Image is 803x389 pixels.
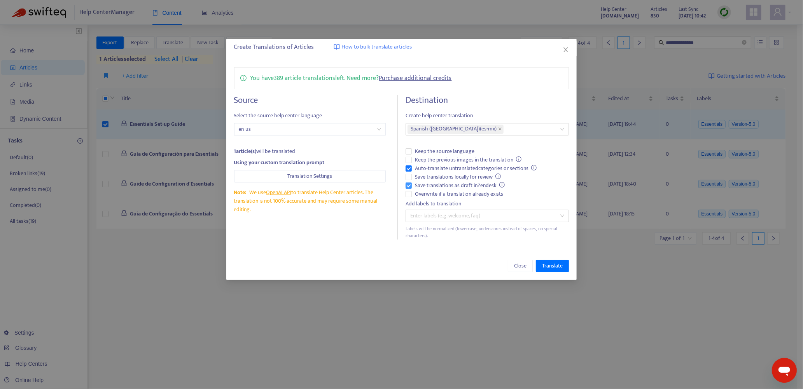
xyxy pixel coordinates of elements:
span: close [498,127,502,132]
button: Translation Settings [234,170,386,182]
p: You have 389 article translations left. Need more? [250,73,452,83]
span: Overwrite if a translation already exists [412,190,506,198]
div: Labels will be normalized (lowercase, underscores instead of spaces, no special characters). [406,225,569,240]
span: Save translations locally for review [412,173,504,181]
span: Note: [234,188,247,197]
a: How to bulk translate articles [334,43,412,52]
div: We use to translate Help Center articles. The translation is not 100% accurate and may require so... [234,188,386,214]
span: Keep the previous images in the translation [412,156,525,164]
button: Close [508,260,533,272]
h4: Destination [406,95,569,106]
span: info-circle [240,73,247,81]
span: Create help center translation [406,111,569,120]
iframe: Button to launch messaging window [772,358,797,383]
a: OpenAI API [266,188,291,197]
span: Auto-translate untranslated categories or sections [412,164,540,173]
h4: Source [234,95,386,106]
div: Create Translations of Articles [234,43,569,52]
span: Close [514,262,527,270]
span: info-circle [531,165,537,170]
span: Save translations as draft in Zendesk [412,181,508,190]
span: en-us [239,123,381,135]
span: info-circle [516,156,521,162]
span: Translation Settings [287,172,332,181]
span: Spanish ([GEOGRAPHIC_DATA]) ( es-mx ) [411,125,497,134]
span: info-circle [499,182,505,188]
button: Translate [536,260,569,272]
span: Translate [542,262,563,270]
img: image-link [334,44,340,50]
div: will be translated [234,147,386,156]
span: How to bulk translate articles [342,43,412,52]
span: Keep the source language [412,147,478,156]
span: close [563,47,569,53]
div: Using your custom translation prompt [234,158,386,167]
button: Close [562,45,570,54]
span: info-circle [495,174,501,179]
div: Add labels to translation [406,200,569,208]
span: Select the source help center language [234,111,386,120]
a: Purchase additional credits [379,73,452,83]
strong: 1 article(s) [234,147,257,156]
